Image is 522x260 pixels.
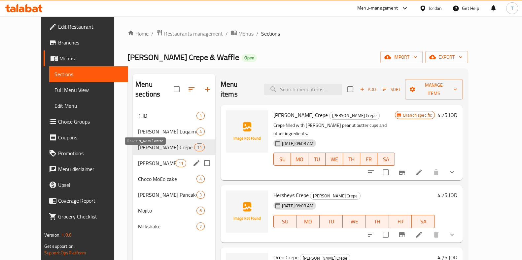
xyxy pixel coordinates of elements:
[226,30,228,38] li: /
[242,54,257,62] div: Open
[279,140,316,147] span: [DATE] 09:03 AM
[357,84,378,95] span: Add item
[273,121,395,138] p: Crepe filled with [PERSON_NAME] peanut butter cups and other ingredients.
[135,79,174,99] h2: Menu sections
[448,231,456,239] svg: Show Choices
[273,215,297,228] button: SU
[346,155,358,164] span: TH
[138,175,196,183] span: Choco MoCo cake
[386,53,417,61] span: import
[194,144,204,151] span: 11
[54,102,123,110] span: Edit Menu
[127,50,239,65] span: [PERSON_NAME] Crepe & Waffle
[310,192,360,200] span: [PERSON_NAME] Crepe
[328,155,340,164] span: WE
[58,165,123,173] span: Menu disclaimer
[368,217,386,226] span: TH
[428,164,444,180] button: delete
[197,176,204,182] span: 4
[197,208,204,214] span: 6
[133,203,215,218] div: Mojito6
[276,155,288,164] span: SU
[294,155,305,164] span: MO
[414,217,432,226] span: SA
[58,23,123,31] span: Edit Restaurant
[44,145,128,161] a: Promotions
[359,86,377,93] span: Add
[133,139,215,155] div: [PERSON_NAME] Crepe11
[380,155,392,164] span: SA
[127,29,468,38] nav: breadcrumb
[230,29,254,38] a: Menus
[311,155,323,164] span: TU
[133,108,215,124] div: 1 JD1
[357,4,398,12] div: Menu-management
[242,55,257,61] span: Open
[363,155,375,164] span: FR
[58,197,123,205] span: Coverage Report
[363,227,379,243] button: sort-choices
[412,215,435,228] button: SA
[381,84,402,95] button: Sort
[58,149,123,157] span: Promotions
[196,222,205,230] div: items
[133,155,215,171] div: [PERSON_NAME] Waffle11edit
[345,217,363,226] span: WE
[61,231,72,239] span: 1.0.0
[59,54,123,62] span: Menus
[197,113,204,119] span: 1
[366,215,389,228] button: TH
[138,222,196,230] span: Milkshake
[196,128,205,135] div: items
[197,129,204,135] span: 4
[448,168,456,176] svg: Show Choices
[138,128,196,135] div: Louie's Luqaimat
[273,190,309,200] span: Hersheys Crepe
[196,112,205,120] div: items
[138,128,196,135] span: [PERSON_NAME] Luqaimat
[138,207,196,215] div: Mojito
[343,82,357,96] span: Select section
[428,227,444,243] button: delete
[273,110,328,120] span: [PERSON_NAME] Crepe
[264,84,342,95] input: search
[138,191,196,199] span: [PERSON_NAME] Pancakes
[44,50,128,66] a: Menus
[138,112,196,120] div: 1 JD
[58,39,123,46] span: Branches
[133,218,215,234] div: Milkshake7
[156,29,223,38] a: Restaurants management
[296,215,320,228] button: MO
[44,177,128,193] a: Upsell
[191,158,201,168] button: edit
[377,153,395,166] button: SA
[310,192,361,200] div: Louie's Crepe
[343,153,360,166] button: TH
[437,110,457,120] h6: 4.75 JOD
[261,30,280,38] span: Sections
[44,193,128,209] a: Coverage Report
[343,215,366,228] button: WE
[238,30,254,38] span: Menus
[49,98,128,114] a: Edit Menu
[378,84,405,95] span: Sort items
[197,223,204,230] span: 7
[256,30,259,38] li: /
[279,203,316,209] span: [DATE] 09:03 AM
[437,190,457,200] h6: 4.75 JOD
[44,248,86,257] a: Support.OpsPlatform
[326,153,343,166] button: WE
[196,175,205,183] div: items
[276,217,294,226] span: SU
[44,19,128,35] a: Edit Restaurant
[410,81,457,98] span: Manage items
[429,5,442,12] div: Jordan
[196,207,205,215] div: items
[176,160,186,166] span: 11
[44,35,128,50] a: Branches
[54,70,123,78] span: Sections
[425,51,468,63] button: export
[133,124,215,139] div: [PERSON_NAME] Luqaimat4
[394,227,410,243] button: Branch-specific-item
[405,79,463,100] button: Manage items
